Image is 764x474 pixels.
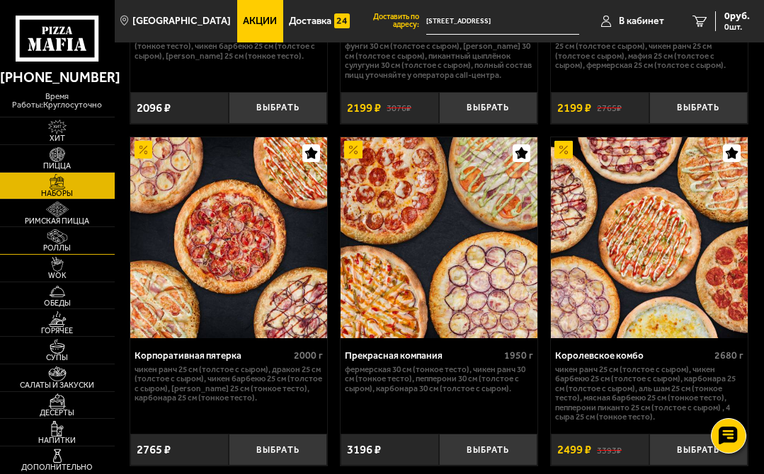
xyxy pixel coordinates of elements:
span: Доставить по адресу: [355,13,426,29]
span: 2680 г [714,349,743,362]
button: Выбрать [229,92,327,124]
button: Выбрать [439,92,537,124]
span: 0 руб. [724,11,750,21]
div: Корпоративная пятерка [135,349,290,361]
p: Карбонара 30 см (толстое с сыром), Прошутто Фунги 30 см (толстое с сыром), [PERSON_NAME] 30 см (т... [345,33,533,80]
span: [GEOGRAPHIC_DATA] [132,16,231,26]
span: Гжатская улица, 22к2 [426,8,579,35]
s: 3076 ₽ [387,103,411,113]
span: 2499 ₽ [557,444,591,456]
input: Ваш адрес доставки [426,8,579,35]
span: Акции [243,16,277,26]
button: Выбрать [229,434,327,466]
img: Королевское комбо [551,137,748,338]
s: 2765 ₽ [597,103,622,113]
a: АкционныйКоролевское комбо [551,137,748,338]
a: АкционныйКорпоративная пятерка [130,137,327,338]
span: 2199 ₽ [557,102,591,114]
img: Корпоративная пятерка [130,137,327,338]
span: 3196 ₽ [347,444,381,456]
button: Выбрать [649,92,748,124]
span: Доставка [289,16,331,26]
p: Фермерская 30 см (тонкое тесто), Чикен Ранч 30 см (тонкое тесто), Пепперони 30 см (толстое с сыро... [345,365,533,393]
a: АкционныйПрекрасная компания [341,137,537,338]
p: Мясная Барбекю 25 см (толстое с сыром), 4 сыра 25 см (толстое с сыром), Чикен Ранч 25 см (толстое... [555,33,743,71]
button: Выбрать [649,434,748,466]
span: 2096 ₽ [137,102,171,114]
span: 0 шт. [724,23,750,31]
img: Акционный [554,141,572,158]
img: Акционный [344,141,362,158]
span: 1950 г [504,349,533,362]
div: Королевское комбо [555,349,711,361]
span: 2000 г [294,349,323,362]
p: Пепперони 25 см (толстое с сыром), 4 сыра 25 см (тонкое тесто), Чикен Барбекю 25 см (толстое с сы... [135,33,323,61]
button: Выбрать [439,434,537,466]
span: В кабинет [619,16,664,26]
s: 3393 ₽ [597,444,622,455]
img: Акционный [135,141,152,158]
img: Прекрасная компания [341,137,537,338]
span: 2199 ₽ [347,102,381,114]
p: Чикен Ранч 25 см (толстое с сыром), Чикен Барбекю 25 см (толстое с сыром), Карбонара 25 см (толст... [555,365,743,422]
span: 2765 ₽ [137,444,171,456]
img: 15daf4d41897b9f0e9f617042186c801.svg [334,12,349,30]
p: Чикен Ранч 25 см (толстое с сыром), Дракон 25 см (толстое с сыром), Чикен Барбекю 25 см (толстое ... [135,365,323,403]
div: Прекрасная компания [345,349,501,361]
